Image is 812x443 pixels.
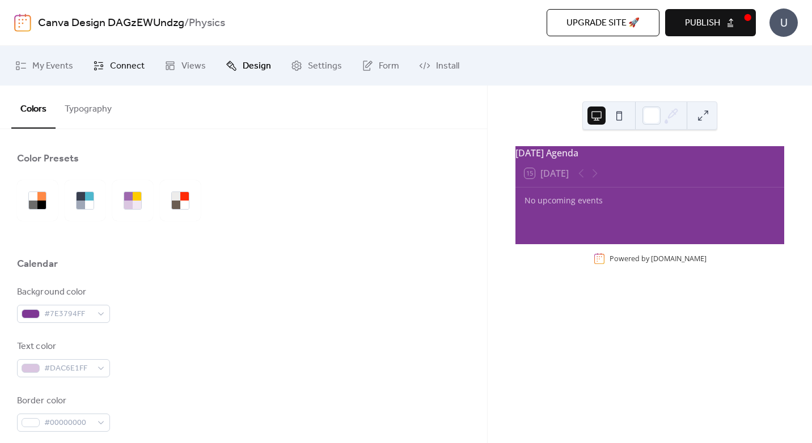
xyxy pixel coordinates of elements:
a: Canva Design DAGzEWUndzg [38,12,184,34]
a: Views [156,50,214,81]
div: Border color [17,394,108,408]
span: Install [436,59,459,73]
span: #DAC6E1FF [44,362,92,376]
span: Views [181,59,206,73]
b: / [184,12,189,34]
span: My Events [32,59,73,73]
img: logo [14,14,31,32]
div: Color Presets [17,152,79,165]
span: Upgrade site 🚀 [566,16,640,30]
span: Publish [685,16,720,30]
button: Colors [11,86,56,129]
a: Install [411,50,468,81]
a: Design [217,50,280,81]
span: #00000000 [44,416,92,430]
a: Form [353,50,408,81]
span: Settings [308,59,342,73]
div: Text color [17,340,108,353]
a: Connect [84,50,153,81]
button: Typography [56,86,121,127]
a: [DOMAIN_NAME] [651,254,707,263]
div: No upcoming events [525,194,775,206]
div: [DATE] Agenda [515,146,784,160]
div: U [769,8,798,37]
span: Design [243,59,271,73]
a: Settings [282,50,350,81]
span: Connect [110,59,145,73]
button: Publish [665,9,756,36]
div: Background color [17,286,108,299]
b: Physics [189,12,225,34]
a: My Events [7,50,82,81]
span: #7E3794FF [44,308,92,321]
div: Powered by [610,254,707,263]
button: Upgrade site 🚀 [547,9,659,36]
span: Form [379,59,399,73]
div: Calendar [17,257,58,271]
